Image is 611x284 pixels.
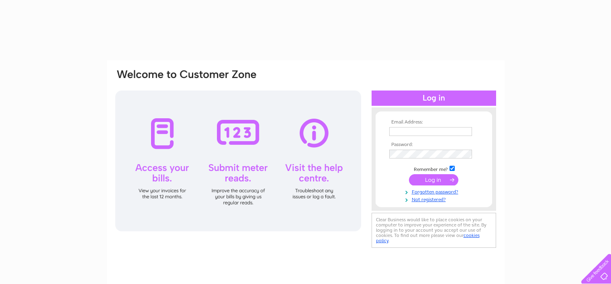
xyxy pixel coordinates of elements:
[387,119,480,125] th: Email Address:
[389,187,480,195] a: Forgotten password?
[389,195,480,203] a: Not registered?
[409,174,458,185] input: Submit
[376,233,480,243] a: cookies policy
[372,213,496,248] div: Clear Business would like to place cookies on your computer to improve your experience of the sit...
[387,165,480,173] td: Remember me?
[387,142,480,148] th: Password:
